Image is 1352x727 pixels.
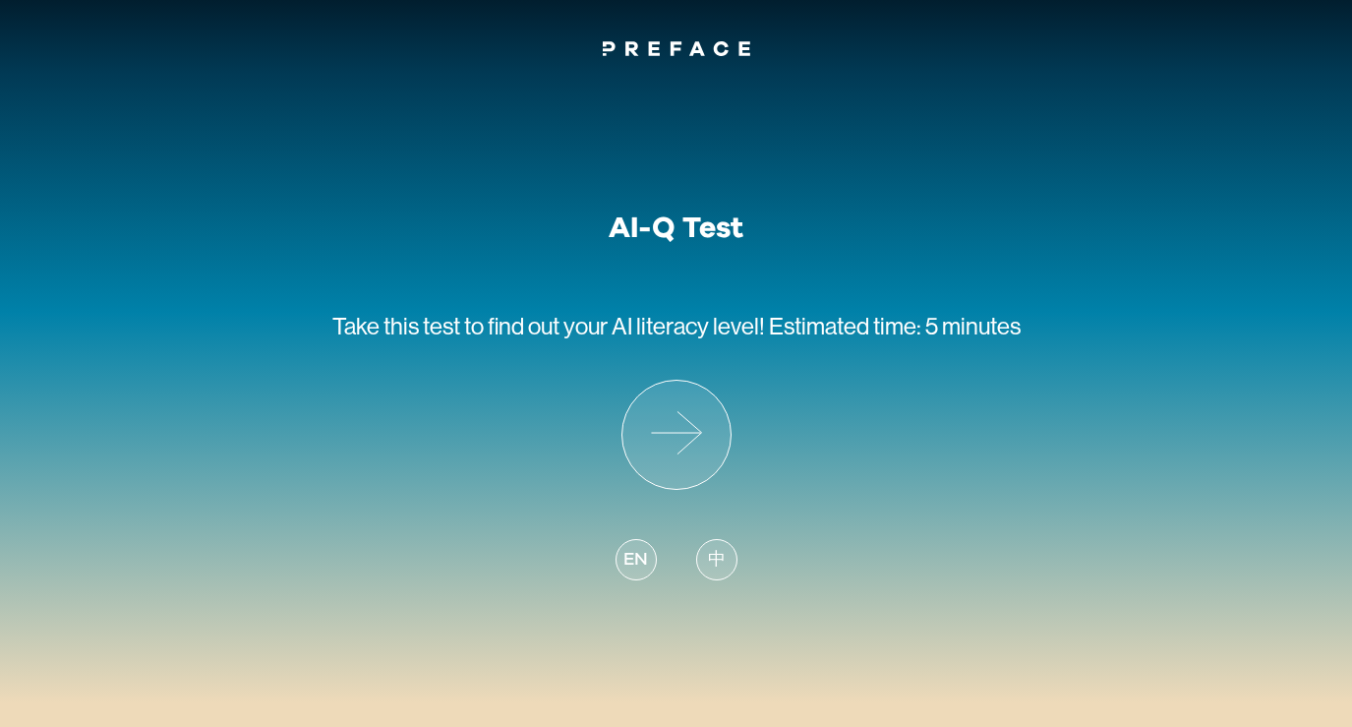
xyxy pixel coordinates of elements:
[708,547,726,574] span: 中
[623,547,647,574] span: EN
[332,313,484,339] span: Take this test to
[769,313,1021,339] span: Estimated time: 5 minutes
[609,211,743,246] h1: AI-Q Test
[488,313,765,339] span: find out your AI literacy level!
